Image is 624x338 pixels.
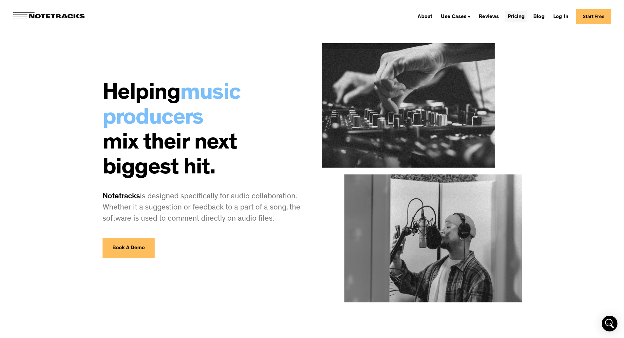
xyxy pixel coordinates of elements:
a: Log In [551,11,571,22]
div: Use Cases [441,14,466,20]
div: Use Cases [438,11,473,22]
a: Book A Demo [103,238,155,258]
div: Open Intercom Messenger [602,316,617,331]
a: Pricing [505,11,527,22]
span: Notetracks [103,193,140,201]
p: is designed specifically for audio collaboration. Whether it a suggestion or feedback to a part o... [103,191,302,225]
a: Reviews [476,11,501,22]
a: About [415,11,435,22]
a: Blog [531,11,547,22]
h2: Helping mix their next biggest hit. [103,82,302,182]
a: Start Free [576,9,611,24]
